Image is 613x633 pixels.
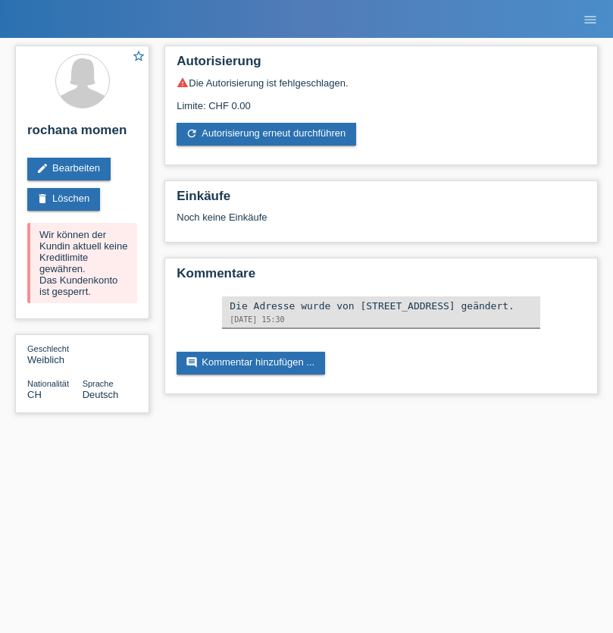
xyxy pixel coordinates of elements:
h2: Kommentare [177,266,586,289]
i: star_border [132,49,145,63]
a: editBearbeiten [27,158,111,180]
div: Die Autorisierung ist fehlgeschlagen. [177,77,586,89]
i: refresh [186,127,198,139]
div: Noch keine Einkäufe [177,212,586,234]
span: Geschlecht [27,344,69,353]
h2: rochana momen [27,123,137,146]
i: edit [36,162,48,174]
div: Wir können der Kundin aktuell keine Kreditlimite gewähren. Das Kundenkonto ist gesperrt. [27,223,137,303]
div: Limite: CHF 0.00 [177,89,586,111]
i: delete [36,193,48,205]
span: Nationalität [27,379,69,388]
div: Die Adresse wurde von [STREET_ADDRESS] geändert. [230,300,533,312]
i: comment [186,356,198,368]
h2: Autorisierung [177,54,586,77]
a: deleteLöschen [27,188,100,211]
a: star_border [132,49,145,65]
div: Weiblich [27,343,83,365]
span: Schweiz [27,389,42,400]
span: Deutsch [83,389,119,400]
a: menu [575,14,605,24]
span: Sprache [83,379,114,388]
i: menu [583,12,598,27]
a: commentKommentar hinzufügen ... [177,352,325,374]
a: refreshAutorisierung erneut durchführen [177,123,356,146]
h2: Einkäufe [177,189,586,212]
div: [DATE] 15:30 [230,315,533,324]
i: warning [177,77,189,89]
